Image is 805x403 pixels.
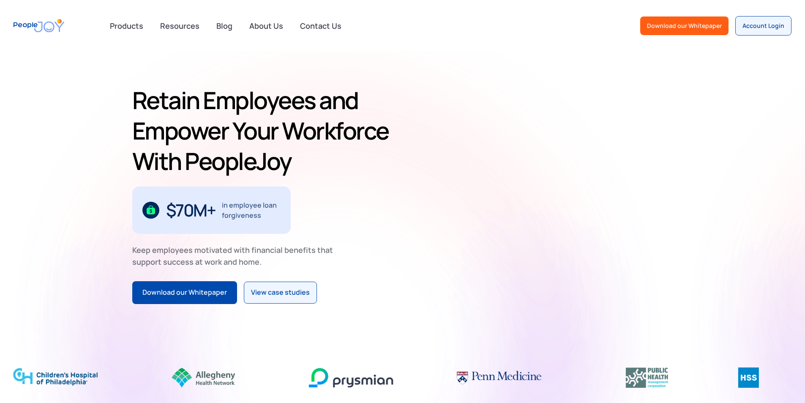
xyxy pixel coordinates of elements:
[132,244,340,268] div: Keep employees motivated with financial benefits that support success at work and home.
[735,16,791,36] a: Account Login
[132,85,399,176] h1: Retain Employees and Empower Your Workforce With PeopleJoy
[295,16,347,35] a: Contact Us
[244,282,317,304] a: View case studies
[105,17,148,34] div: Products
[155,16,205,35] a: Resources
[132,281,237,304] a: Download our Whitepaper
[251,287,310,298] div: View case studies
[742,22,784,30] div: Account Login
[244,16,288,35] a: About Us
[640,16,729,35] a: Download our Whitepaper
[222,200,281,220] div: in employee loan forgiveness
[142,287,227,298] div: Download our Whitepaper
[211,16,237,35] a: Blog
[132,186,291,234] div: 1 / 3
[166,203,216,217] div: $70M+
[14,14,64,38] a: home
[647,22,722,30] div: Download our Whitepaper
